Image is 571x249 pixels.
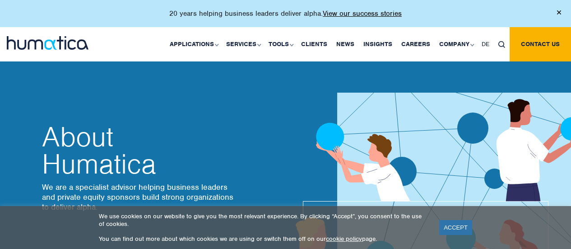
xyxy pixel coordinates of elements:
[482,40,489,48] span: DE
[99,235,428,243] p: You can find out more about which cookies we are using or switch them off on our page.
[42,182,236,212] p: We are a specialist advisor helping business leaders and private equity sponsors build strong org...
[435,27,477,61] a: Company
[222,27,264,61] a: Services
[42,123,236,178] h2: Humatica
[326,235,362,243] a: cookie policy
[297,27,332,61] a: Clients
[323,9,402,18] a: View our success stories
[165,27,222,61] a: Applications
[264,27,297,61] a: Tools
[477,27,494,61] a: DE
[169,9,402,18] p: 20 years helping business leaders deliver alpha.
[510,27,571,61] a: Contact us
[498,41,505,48] img: search_icon
[99,212,428,228] p: We use cookies on our website to give you the most relevant experience. By clicking “Accept”, you...
[7,36,88,50] img: logo
[332,27,359,61] a: News
[439,220,472,235] a: ACCEPT
[397,27,435,61] a: Careers
[42,123,236,150] span: About
[359,27,397,61] a: Insights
